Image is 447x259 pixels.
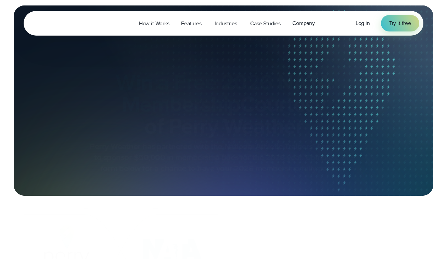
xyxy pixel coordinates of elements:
span: Features [181,20,202,28]
a: Case Studies [244,16,286,30]
span: How it Works [139,20,169,28]
span: Company [292,19,315,27]
span: Try it free [389,19,411,27]
a: Log in [356,19,370,27]
a: Try it free [381,15,419,31]
a: How it Works [133,16,175,30]
span: Case Studies [250,20,281,28]
span: Industries [215,20,237,28]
